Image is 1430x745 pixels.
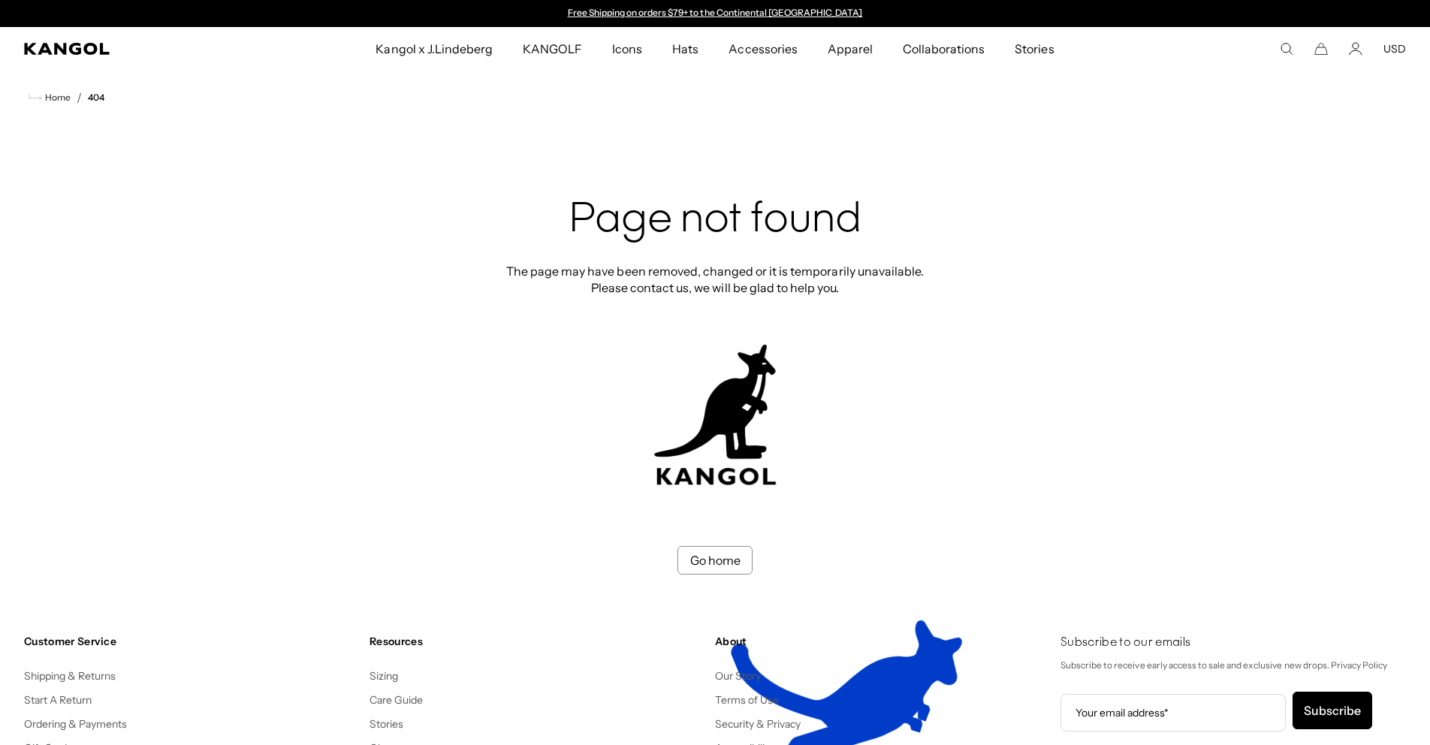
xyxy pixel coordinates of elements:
[361,27,508,71] a: Kangol x J.Lindeberg
[1060,657,1406,674] p: Subscribe to receive early access to sale and exclusive new drops. Privacy Policy
[813,27,888,71] a: Apparel
[29,91,71,104] a: Home
[71,89,82,107] li: /
[1280,42,1293,56] summary: Search here
[370,693,423,707] a: Care Guide
[715,717,801,731] a: Security & Privacy
[24,669,116,683] a: Shipping & Returns
[376,27,493,71] span: Kangol x J.Lindeberg
[1383,42,1406,56] button: USD
[560,8,870,20] slideshow-component: Announcement bar
[502,197,928,245] h2: Page not found
[612,27,642,71] span: Icons
[677,546,753,575] a: Go home
[1293,692,1372,729] button: Subscribe
[672,27,698,71] span: Hats
[715,669,761,683] a: Our Story
[1060,635,1406,651] h4: Subscribe to our emails
[597,27,657,71] a: Icons
[903,27,985,71] span: Collaborations
[568,7,863,18] a: Free Shipping on orders $79+ to the Continental [GEOGRAPHIC_DATA]
[560,8,870,20] div: Announcement
[88,92,104,103] a: 404
[729,27,797,71] span: Accessories
[370,717,403,731] a: Stories
[560,8,870,20] div: 1 of 2
[523,27,582,71] span: KANGOLF
[24,635,357,648] h4: Customer Service
[24,693,92,707] a: Start A Return
[24,717,128,731] a: Ordering & Payments
[715,635,1048,648] h4: About
[1349,42,1362,56] a: Account
[888,27,1000,71] a: Collaborations
[42,92,71,103] span: Home
[508,27,597,71] a: KANGOLF
[828,27,873,71] span: Apparel
[1000,27,1069,71] a: Stories
[713,27,812,71] a: Accessories
[651,344,779,486] img: kangol-404-logo.jpg
[1015,27,1054,71] span: Stories
[24,43,249,55] a: Kangol
[715,693,779,707] a: Terms of Use
[1314,42,1328,56] button: Cart
[370,669,398,683] a: Sizing
[657,27,713,71] a: Hats
[502,263,928,296] p: The page may have been removed, changed or it is temporarily unavailable. Please contact us, we w...
[370,635,703,648] h4: Resources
